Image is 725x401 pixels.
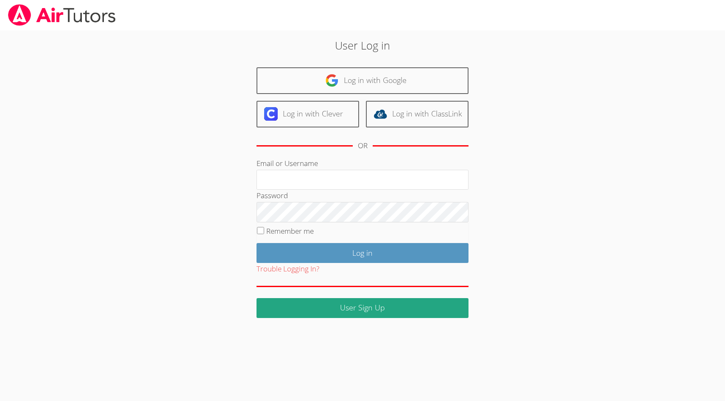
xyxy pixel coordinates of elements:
button: Trouble Logging In? [257,263,319,275]
h2: User Log in [167,37,558,53]
a: Log in with Clever [257,101,359,127]
div: OR [358,140,368,152]
a: Log in with ClassLink [366,101,468,127]
label: Password [257,191,288,200]
label: Remember me [266,226,314,236]
a: User Sign Up [257,298,468,318]
img: airtutors_banner-c4298cdbf04f3fff15de1276eac7730deb9818008684d7c2e4769d2f7ddbe033.png [7,4,117,26]
img: clever-logo-6eab21bc6e7a338710f1a6ff85c0baf02591cd810cc4098c63d3a4b26e2feb20.svg [264,107,278,121]
input: Log in [257,243,468,263]
img: google-logo-50288ca7cdecda66e5e0955fdab243c47b7ad437acaf1139b6f446037453330a.svg [325,74,339,87]
label: Email or Username [257,158,318,168]
img: classlink-logo-d6bb404cc1216ec64c9a2012d9dc4662098be43eaf13dc465df04b49fa7ab582.svg [374,107,387,121]
a: Log in with Google [257,67,468,94]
